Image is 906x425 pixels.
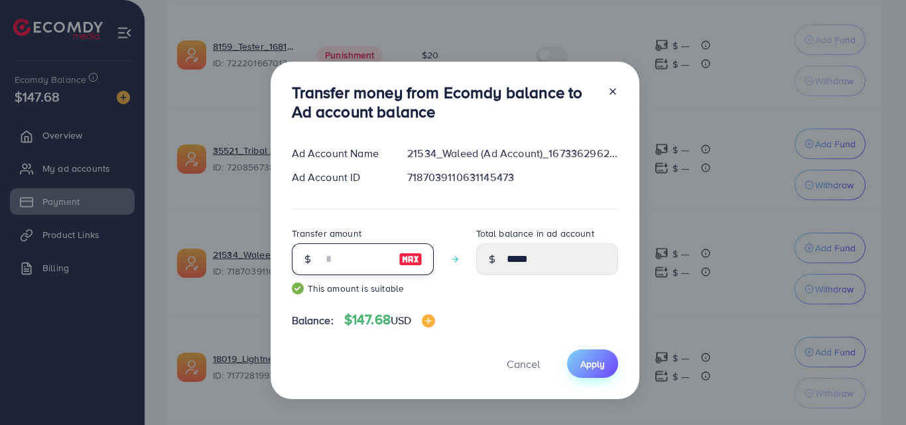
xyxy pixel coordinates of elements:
[391,313,411,328] span: USD
[580,357,605,371] span: Apply
[292,282,434,295] small: This amount is suitable
[281,170,397,185] div: Ad Account ID
[292,227,361,240] label: Transfer amount
[476,227,594,240] label: Total balance in ad account
[281,146,397,161] div: Ad Account Name
[490,349,556,378] button: Cancel
[397,146,628,161] div: 21534_Waleed (Ad Account)_1673362962744
[507,357,540,371] span: Cancel
[567,349,618,378] button: Apply
[292,282,304,294] img: guide
[292,83,597,121] h3: Transfer money from Ecomdy balance to Ad account balance
[850,365,896,415] iframe: Chat
[397,170,628,185] div: 7187039110631145473
[344,312,436,328] h4: $147.68
[422,314,435,328] img: image
[399,251,422,267] img: image
[292,313,334,328] span: Balance:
